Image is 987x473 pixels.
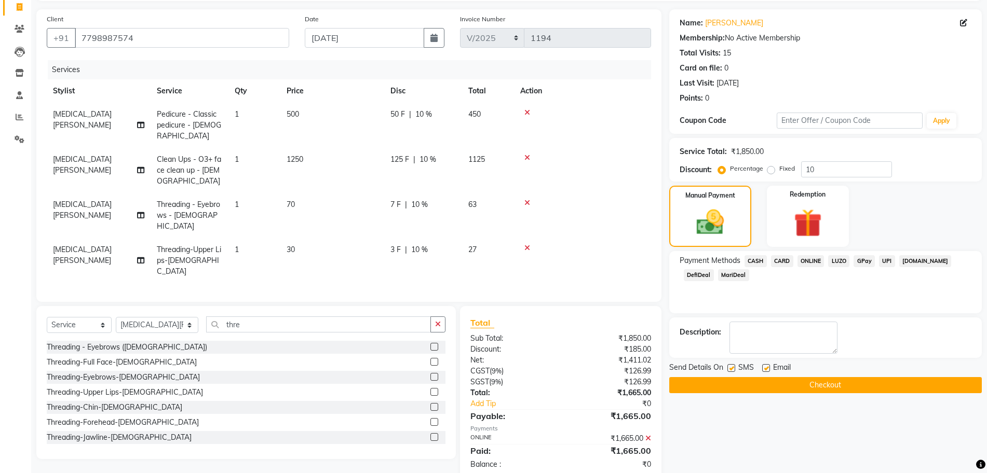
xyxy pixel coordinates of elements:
th: Price [280,79,384,103]
div: Discount: [463,344,561,355]
div: Name: [680,18,703,29]
div: Service Total: [680,146,727,157]
th: Action [514,79,651,103]
span: 450 [468,109,481,119]
div: ₹185.00 [561,344,659,355]
img: _gift.svg [785,205,831,241]
span: 1125 [468,155,485,164]
label: Fixed [779,164,795,173]
span: 3 F [390,244,401,255]
button: Checkout [669,377,982,393]
span: Threading-Upper Lips-[DEMOGRAPHIC_DATA] [157,245,221,276]
input: Enter Offer / Coupon Code [777,113,923,129]
span: Pedicure - Classic pedicure - [DEMOGRAPHIC_DATA] [157,109,221,141]
span: ONLINE [797,255,824,267]
span: 10 % [420,154,436,165]
div: Total: [463,387,561,398]
span: CGST [470,366,490,375]
button: +91 [47,28,76,48]
input: Search by Name/Mobile/Email/Code [75,28,289,48]
div: ONLINE [463,433,561,444]
span: DefiDeal [684,269,714,281]
div: Payments [470,424,651,433]
span: Send Details On [669,362,723,375]
label: Client [47,15,63,24]
span: 50 F [390,109,405,120]
span: CASH [745,255,767,267]
span: 1250 [287,155,303,164]
div: Threading-Jawline-[DEMOGRAPHIC_DATA] [47,432,192,443]
div: Membership: [680,33,725,44]
span: Total [470,317,494,328]
span: 1 [235,200,239,209]
div: Net: [463,355,561,366]
button: Apply [927,113,956,129]
div: ( ) [463,366,561,377]
span: [MEDICAL_DATA][PERSON_NAME] [53,109,112,130]
span: 500 [287,109,299,119]
span: | [413,154,415,165]
label: Manual Payment [685,191,735,200]
a: Add Tip [463,398,577,409]
span: 1 [235,155,239,164]
span: [MEDICAL_DATA][PERSON_NAME] [53,155,112,175]
div: ₹1,411.02 [561,355,659,366]
div: Points: [680,93,703,104]
div: ₹0 [577,398,659,409]
span: 30 [287,245,295,254]
div: ₹0 [561,459,659,470]
label: Percentage [730,164,763,173]
div: ₹1,665.00 [561,387,659,398]
span: 1 [235,109,239,119]
div: ₹1,665.00 [561,433,659,444]
div: ₹126.99 [561,366,659,377]
span: [MEDICAL_DATA][PERSON_NAME] [53,200,112,220]
div: Services [48,60,659,79]
span: 1 [235,245,239,254]
span: Clean Ups - O3+ face clean up - [DEMOGRAPHIC_DATA] [157,155,221,186]
span: 10 % [411,244,428,255]
th: Service [151,79,228,103]
label: Redemption [790,190,826,199]
span: Email [773,362,791,375]
div: ( ) [463,377,561,387]
span: GPay [854,255,875,267]
div: Sub Total: [463,333,561,344]
div: ₹1,850.00 [561,333,659,344]
span: LUZO [828,255,849,267]
span: CARD [771,255,793,267]
span: | [405,199,407,210]
div: Last Visit: [680,78,714,89]
div: Threading - Eyebrows ([DEMOGRAPHIC_DATA]) [47,342,207,353]
div: 15 [723,48,731,59]
input: Search or Scan [206,316,430,332]
div: Threading-Full Face-[DEMOGRAPHIC_DATA] [47,357,197,368]
span: Payment Methods [680,255,740,266]
span: SGST [470,377,489,386]
span: Threading - Eyebrows - [DEMOGRAPHIC_DATA] [157,200,220,231]
img: _cash.svg [688,206,732,238]
div: Discount: [680,164,712,175]
a: [PERSON_NAME] [705,18,763,29]
th: Disc [384,79,462,103]
label: Date [305,15,319,24]
span: 27 [468,245,477,254]
span: 63 [468,200,477,209]
div: Card on file: [680,63,722,74]
div: Paid: [463,444,561,457]
label: Invoice Number [460,15,505,24]
div: Balance : [463,459,561,470]
div: Threading-Forehead-[DEMOGRAPHIC_DATA] [47,417,199,428]
span: MariDeal [718,269,749,281]
div: ₹1,665.00 [561,444,659,457]
span: 70 [287,200,295,209]
div: ₹1,665.00 [561,410,659,422]
div: Threading-Chin-[DEMOGRAPHIC_DATA] [47,402,182,413]
th: Qty [228,79,280,103]
div: 0 [724,63,728,74]
span: UPI [879,255,895,267]
span: SMS [738,362,754,375]
span: 9% [492,367,502,375]
div: [DATE] [716,78,739,89]
div: Threading-Upper Lips-[DEMOGRAPHIC_DATA] [47,387,203,398]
